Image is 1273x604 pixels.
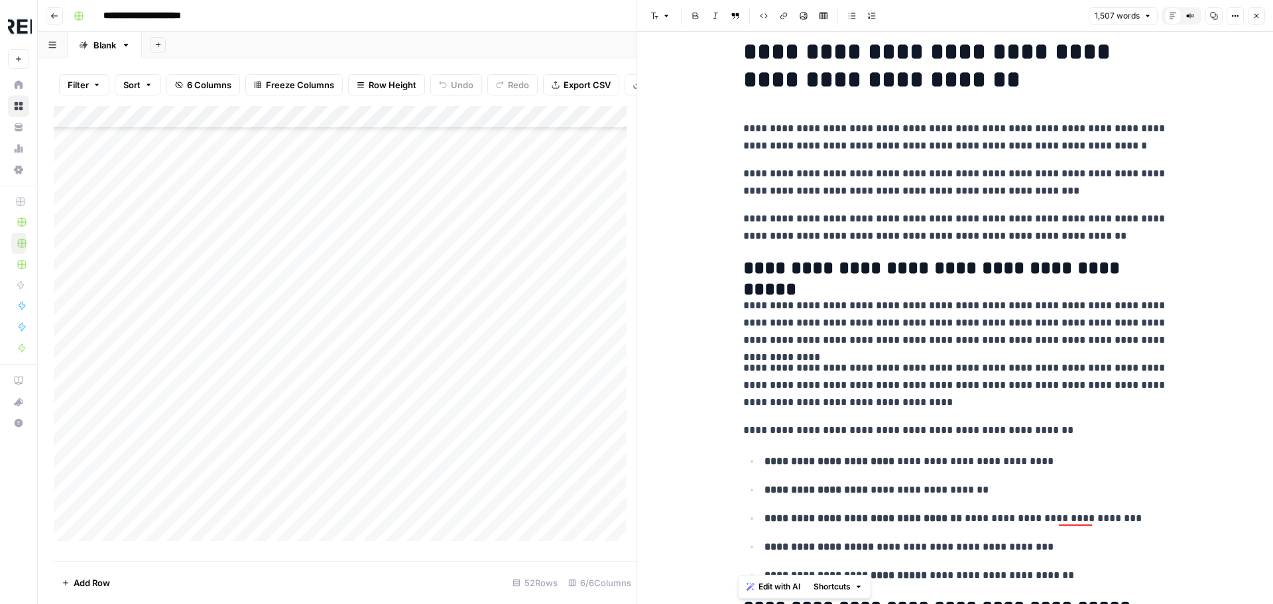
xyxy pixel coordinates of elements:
span: Shortcuts [814,581,851,593]
span: Filter [68,78,89,91]
button: 1,507 words [1089,7,1158,25]
button: Add Row [54,572,118,593]
button: Sort [115,74,161,95]
button: Freeze Columns [245,74,343,95]
span: Sort [123,78,141,91]
button: Undo [430,74,482,95]
button: What's new? [8,391,29,412]
span: Export CSV [564,78,611,91]
div: 52 Rows [507,572,563,593]
a: Your Data [8,117,29,138]
button: 6 Columns [166,74,240,95]
button: Workspace: Threepipe Reply [8,11,29,44]
span: 6 Columns [187,78,231,91]
div: Blank [93,38,116,52]
button: Filter [59,74,109,95]
a: Settings [8,159,29,180]
a: AirOps Academy [8,370,29,391]
a: Browse [8,95,29,117]
a: Home [8,74,29,95]
div: What's new? [9,392,29,412]
button: Shortcuts [808,578,868,595]
img: Threepipe Reply Logo [8,15,32,39]
span: Redo [508,78,529,91]
span: Edit with AI [758,581,800,593]
span: Freeze Columns [266,78,334,91]
div: 6/6 Columns [563,572,636,593]
button: Edit with AI [741,578,806,595]
span: Undo [451,78,473,91]
span: Row Height [369,78,416,91]
button: Redo [487,74,538,95]
button: Export CSV [543,74,619,95]
button: Row Height [348,74,425,95]
button: Help + Support [8,412,29,434]
span: 1,507 words [1095,10,1140,22]
a: Blank [68,32,142,58]
a: Usage [8,138,29,159]
span: Add Row [74,576,110,589]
